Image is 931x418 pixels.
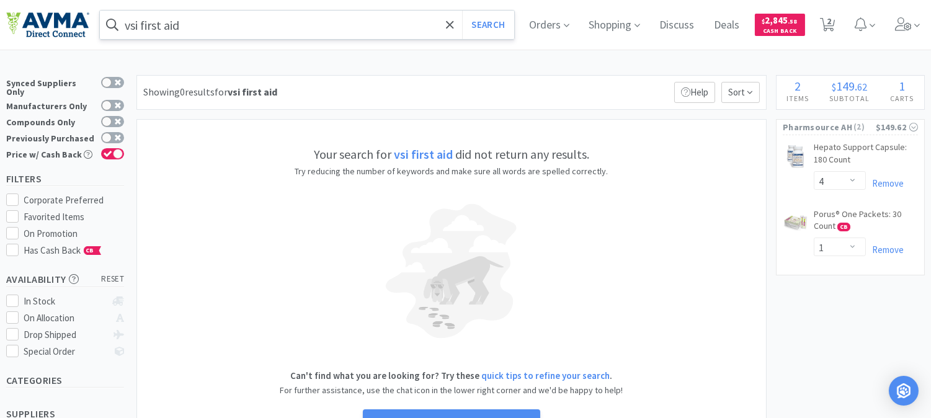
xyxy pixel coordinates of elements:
[84,247,97,254] span: CB
[24,311,107,326] div: On Allocation
[6,116,95,127] div: Compounds Only
[710,20,745,31] a: Deals
[24,226,125,241] div: On Promotion
[383,178,520,364] img: blind-dog-light.png
[228,86,277,98] strong: vsi first aid
[814,208,918,238] a: Porus® One Packets: 30 Count CB
[655,20,700,31] a: Discuss
[24,210,125,225] div: Favorited Items
[674,82,715,103] p: Help
[102,273,125,286] span: reset
[866,244,904,256] a: Remove
[482,370,610,381] a: quick tips to refine your search
[6,100,95,110] div: Manufacturers Only
[721,82,760,103] span: Sort
[265,145,638,164] h5: Your search for did not return any results.
[265,383,638,397] p: For further assistance, use the chat icon in the lower right corner and we'd be happy to help!
[814,141,918,171] a: Hepato Support Capsule: 180 Count
[788,17,798,25] span: . 58
[762,14,798,26] span: 2,845
[783,211,808,236] img: 576688768c944a5da9ba9aaabc53a192_454973.jpeg
[24,294,107,309] div: In Stock
[6,12,89,38] img: e4e33dab9f054f5782a47901c742baa9_102.png
[852,121,876,133] span: ( 2 )
[819,92,880,104] h4: Subtotal
[143,84,277,100] div: Showing 0 results
[866,177,904,189] a: Remove
[777,92,819,104] h4: Items
[762,28,798,36] span: Cash Back
[762,17,765,25] span: $
[899,78,906,94] span: 1
[837,78,855,94] span: 149
[876,120,918,134] div: $149.62
[265,164,638,178] p: Try reducing the number of keywords and make sure all words are spelled correctly.
[6,172,124,186] h5: Filters
[889,376,919,406] div: Open Intercom Messenger
[880,92,924,104] h4: Carts
[6,272,124,287] h5: Availability
[832,81,837,93] span: $
[838,223,850,231] span: CB
[24,193,125,208] div: Corporate Preferred
[215,86,277,98] span: for
[394,146,453,162] strong: vsi first aid
[291,370,613,381] strong: Can't find what you are looking for? Try these .
[6,373,124,388] h5: Categories
[6,77,95,96] div: Synced Suppliers Only
[783,144,808,169] img: 60b791d3634240178b934b68cbf54f5d_315145.jpeg
[24,327,107,342] div: Drop Shipped
[24,244,102,256] span: Has Cash Back
[795,78,801,94] span: 2
[819,80,880,92] div: .
[755,8,805,42] a: $2,845.58Cash Back
[858,81,868,93] span: 62
[462,11,514,39] button: Search
[24,344,107,359] div: Special Order
[6,132,95,143] div: Previously Purchased
[6,148,95,159] div: Price w/ Cash Back
[783,120,852,134] span: Pharmsource AH
[815,21,840,32] a: 2
[100,11,514,39] input: Search by item, sku, manufacturer, ingredient, size...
